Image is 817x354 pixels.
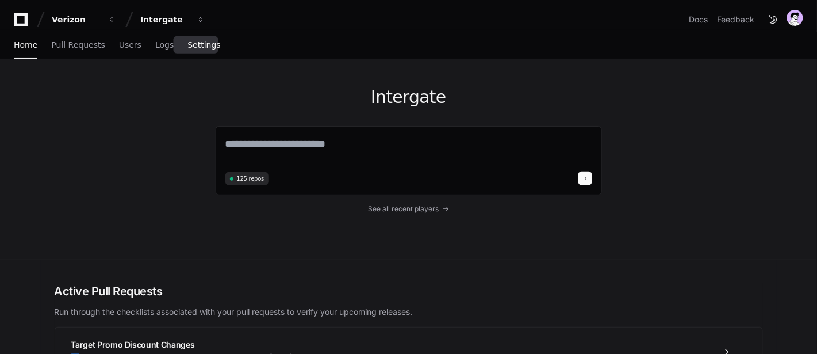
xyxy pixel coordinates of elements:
a: Pull Requests [51,32,105,59]
a: Home [14,32,37,59]
button: Verizon [47,9,121,30]
p: Run through the checklists associated with your pull requests to verify your upcoming releases. [55,306,763,318]
button: Feedback [718,14,755,25]
a: Docs [689,14,708,25]
span: See all recent players [368,204,439,214]
span: Pull Requests [51,41,105,48]
div: Intergate [140,14,190,25]
a: Users [119,32,141,59]
span: Home [14,41,37,48]
a: Logs [155,32,174,59]
h2: Active Pull Requests [55,283,763,299]
h1: Intergate [216,87,602,108]
button: Intergate [136,9,209,30]
span: Settings [187,41,220,48]
a: See all recent players [216,204,602,214]
span: Target Promo Discount Changes [71,340,195,349]
a: Settings [187,32,220,59]
span: Users [119,41,141,48]
div: Verizon [52,14,101,25]
span: 125 repos [237,174,264,183]
img: avatar [787,10,803,26]
span: Logs [155,41,174,48]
